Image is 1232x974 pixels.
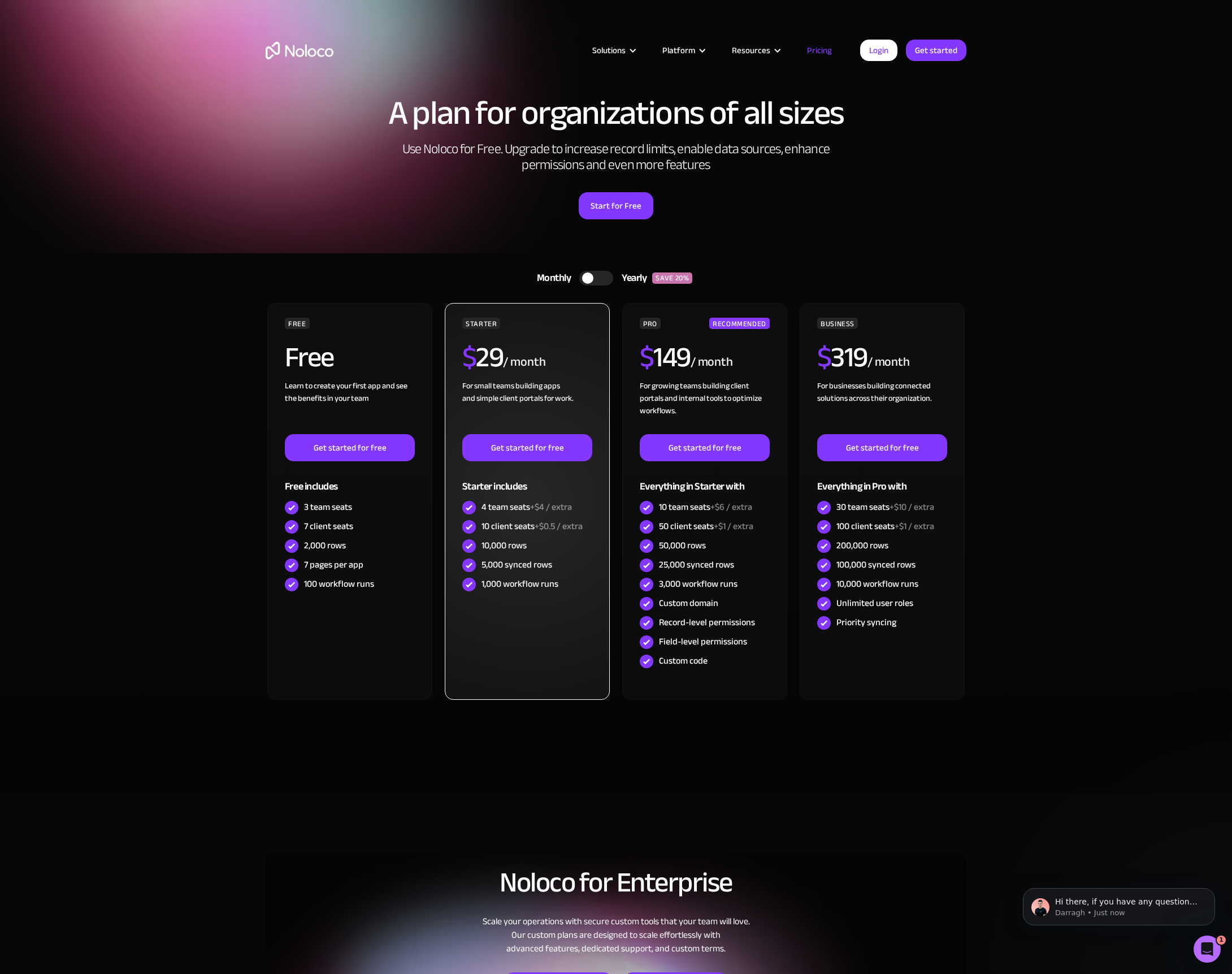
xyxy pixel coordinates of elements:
[659,655,708,667] div: Custom code
[530,499,572,516] span: +$4 / extra
[285,380,415,434] div: Learn to create your first app and see the benefits in your team ‍
[732,43,770,58] div: Resources
[266,867,966,898] h2: Noloco for Enterprise
[535,518,583,535] span: +$0.5 / extra
[659,597,718,609] div: Custom domain
[304,501,352,513] div: 3 team seats
[817,380,947,434] div: For businesses building connected solutions across their organization. ‍
[640,434,770,461] a: Get started for free
[640,318,661,329] div: PRO
[817,461,947,498] div: Everything in Pro with
[860,40,897,61] a: Login
[304,559,363,571] div: 7 pages per app
[648,43,718,58] div: Platform
[462,434,592,461] a: Get started for free
[659,616,755,629] div: Record-level permissions
[592,43,626,58] div: Solutions
[285,461,415,498] div: Free includes
[793,43,846,58] a: Pricing
[867,353,910,371] div: / month
[662,43,695,58] div: Platform
[285,343,334,371] h2: Free
[817,343,867,371] h2: 319
[709,318,770,329] div: RECOMMENDED
[659,559,734,571] div: 25,000 synced rows
[640,343,691,371] h2: 149
[836,559,916,571] div: 100,000 synced rows
[710,499,752,516] span: +$6 / extra
[718,43,793,58] div: Resources
[1006,864,1232,943] iframe: Intercom notifications message
[304,539,346,552] div: 2,000 rows
[836,501,934,513] div: 30 team seats
[266,42,333,59] a: home
[481,578,558,590] div: 1,000 workflow runs
[462,343,504,371] h2: 29
[640,461,770,498] div: Everything in Starter with
[481,501,572,513] div: 4 team seats
[579,192,653,219] a: Start for Free
[462,318,500,329] div: STARTER
[659,635,747,648] div: Field-level permissions
[640,380,770,434] div: For growing teams building client portals and internal tools to optimize workflows.
[817,331,831,384] span: $
[659,578,738,590] div: 3,000 workflow runs
[691,353,733,371] div: / month
[1194,936,1221,963] iframe: Intercom live chat
[266,915,966,955] div: Scale your operations with secure custom tools that your team will love. Our custom plans are des...
[613,270,652,287] div: Yearly
[652,272,692,284] div: SAVE 20%
[659,501,752,513] div: 10 team seats
[659,520,753,533] div: 50 client seats
[481,539,527,552] div: 10,000 rows
[890,499,934,516] span: +$10 / extra
[714,518,753,535] span: +$1 / extra
[304,578,374,590] div: 100 workflow runs
[895,518,934,535] span: +$1 / extra
[836,520,934,533] div: 100 client seats
[640,331,654,384] span: $
[1217,936,1226,945] span: 1
[285,318,310,329] div: FREE
[503,353,545,371] div: / month
[266,96,966,130] h1: A plan for organizations of all sizes
[836,539,888,552] div: 200,000 rows
[462,380,592,434] div: For small teams building apps and simple client portals for work. ‍
[304,520,353,533] div: 7 client seats
[836,616,896,629] div: Priority syncing
[285,434,415,461] a: Get started for free
[523,270,580,287] div: Monthly
[390,141,842,173] h2: Use Noloco for Free. Upgrade to increase record limits, enable data sources, enhance permissions ...
[578,43,648,58] div: Solutions
[659,539,706,552] div: 50,000 rows
[836,578,918,590] div: 10,000 workflow runs
[481,559,552,571] div: 5,000 synced rows
[836,597,913,609] div: Unlimited user roles
[817,318,858,329] div: BUSINESS
[817,434,947,461] a: Get started for free
[481,520,583,533] div: 10 client seats
[906,40,966,61] a: Get started
[462,331,476,384] span: $
[462,461,592,498] div: Starter includes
